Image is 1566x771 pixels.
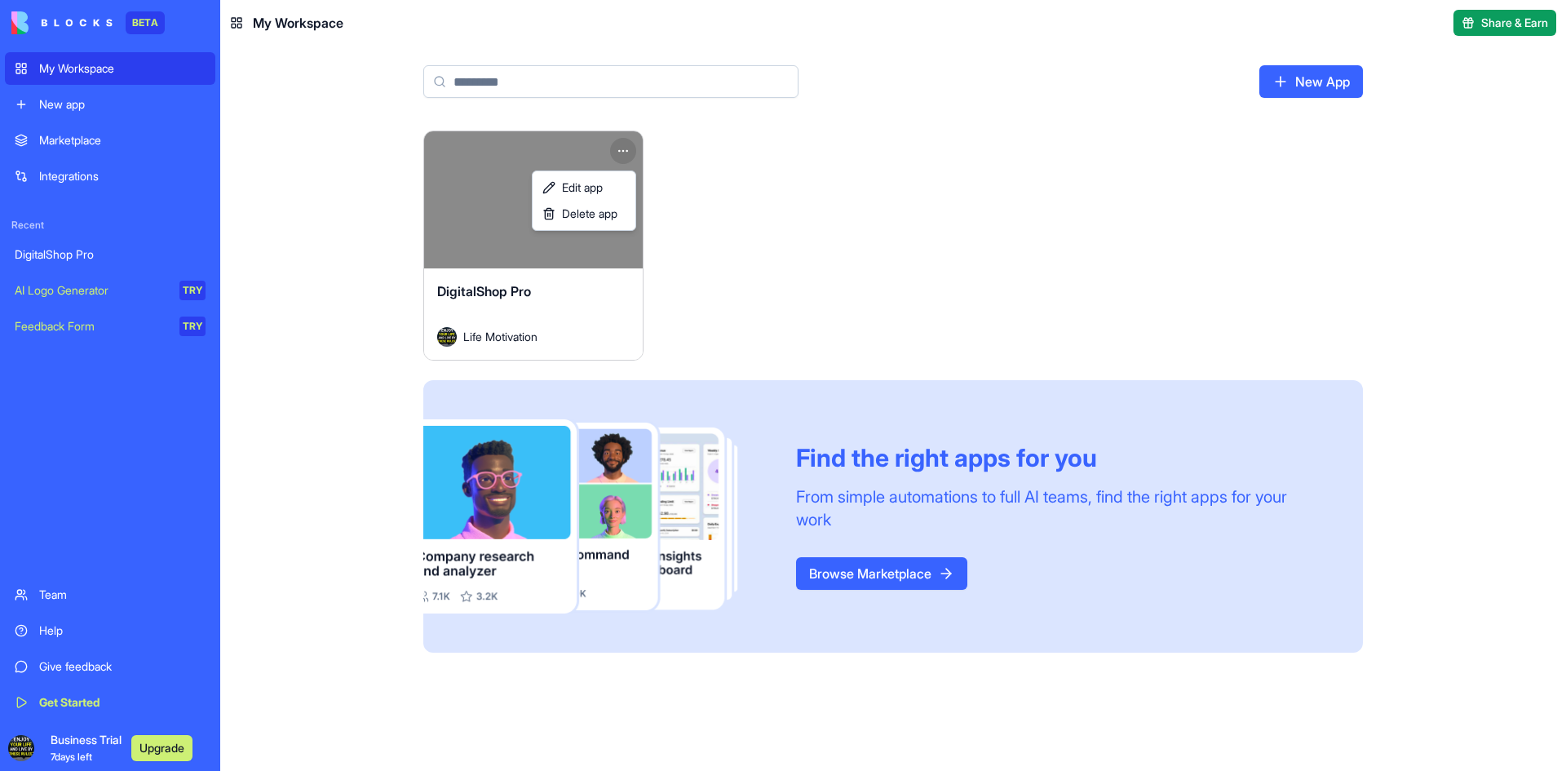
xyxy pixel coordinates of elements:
div: AI Logo Generator [15,282,168,299]
span: Recent [5,219,215,232]
div: Feedback Form [15,318,168,335]
div: DigitalShop Pro [15,246,206,263]
span: Delete app [562,206,617,222]
span: Edit app [562,179,603,196]
div: TRY [179,317,206,336]
div: TRY [179,281,206,300]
